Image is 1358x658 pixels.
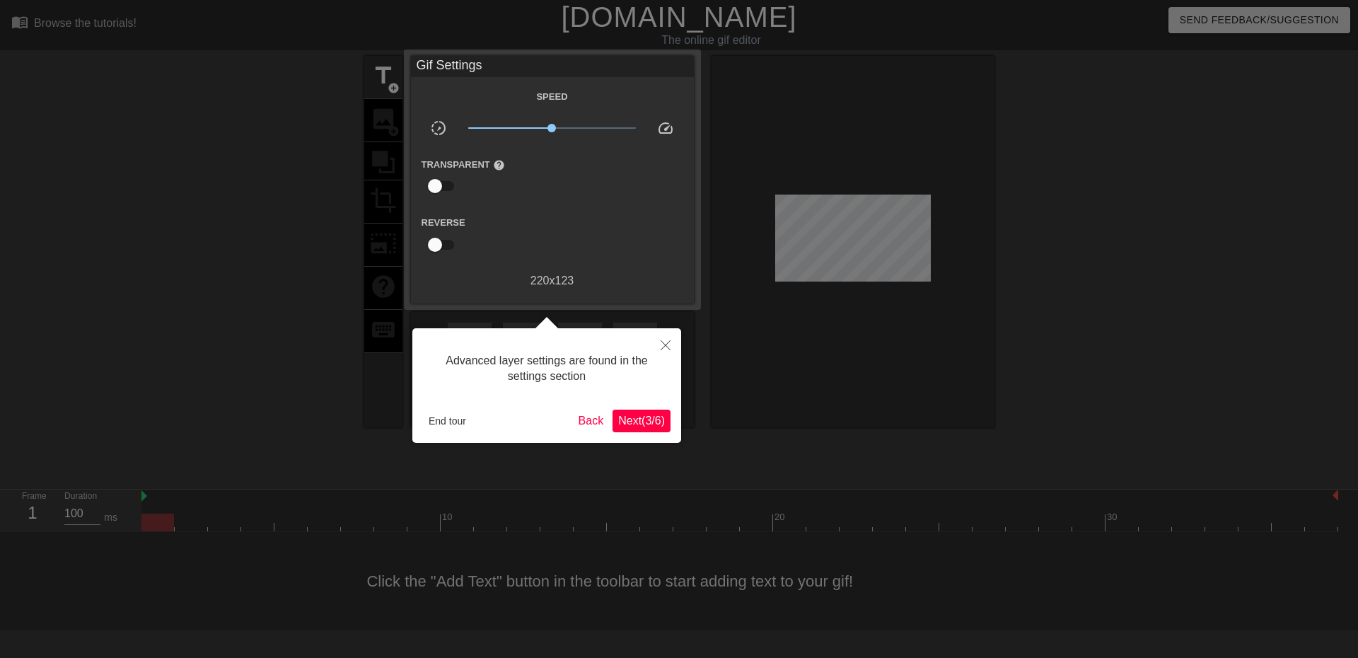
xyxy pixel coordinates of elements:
button: Next [613,410,671,432]
button: End tour [423,410,472,432]
button: Close [650,328,681,361]
button: Back [573,410,610,432]
span: Next ( 3 / 6 ) [618,415,665,427]
div: Advanced layer settings are found in the settings section [423,339,671,399]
